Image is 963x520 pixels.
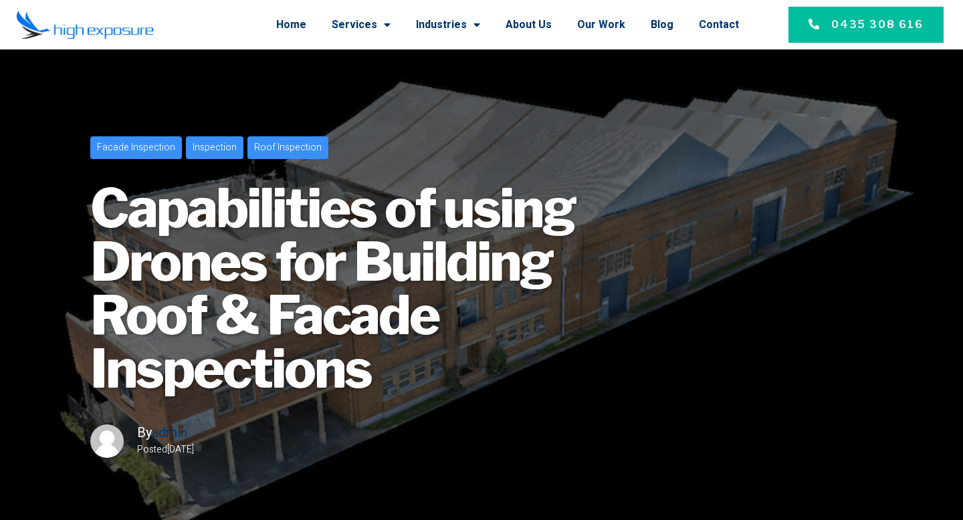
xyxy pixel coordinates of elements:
[332,7,391,42] a: Services
[167,7,739,42] nav: Menu
[137,442,194,457] div: Posted
[506,7,552,42] a: About Us
[186,136,243,159] a: Inspection
[167,442,194,457] time: [DATE]
[651,7,673,42] a: Blog
[247,136,328,159] a: Roof Inspection
[90,136,182,159] a: Facade Inspection
[577,7,625,42] a: Our Work
[90,182,605,396] h1: Capabilities of using Drones for Building Roof & Facade Inspections
[831,17,924,33] span: 0435 308 616
[137,422,194,442] div: By
[788,7,944,43] a: 0435 308 616
[152,424,187,440] a: admin
[276,7,306,42] a: Home
[699,7,739,42] a: Contact
[90,424,124,458] img: Dave
[16,10,154,40] img: Final-Logo copy
[416,7,480,42] a: Industries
